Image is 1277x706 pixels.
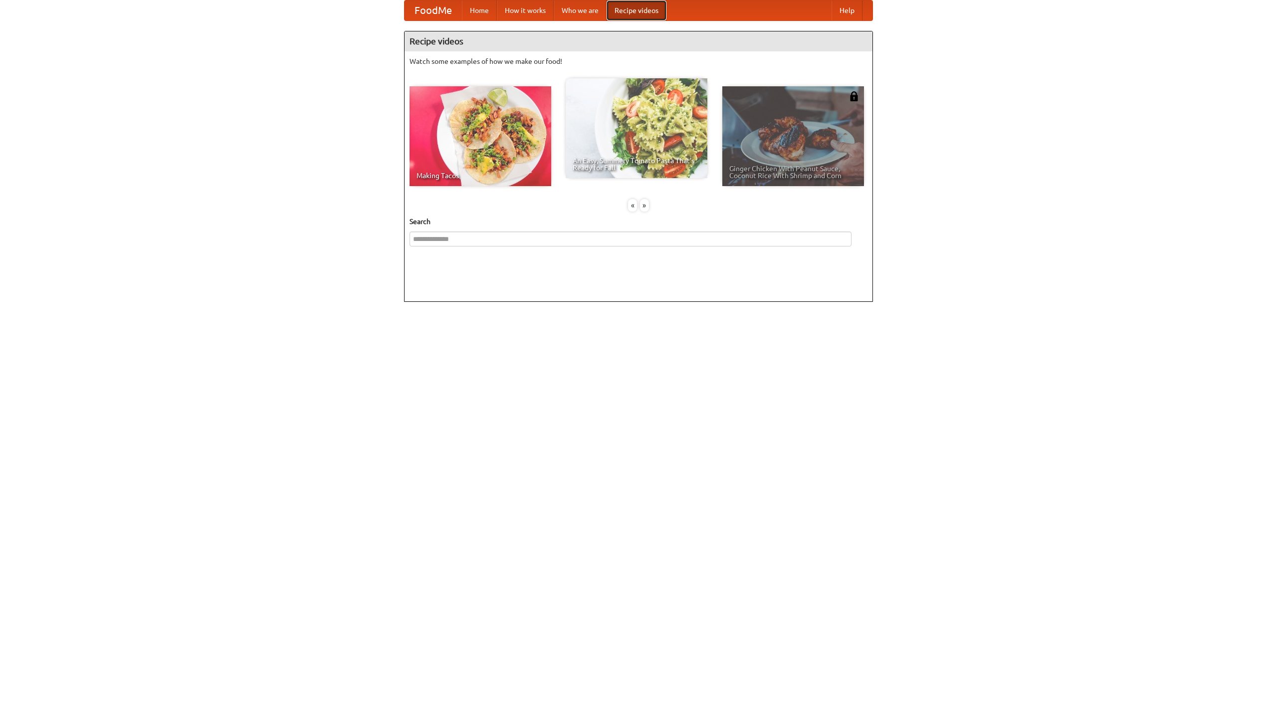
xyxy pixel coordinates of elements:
img: 483408.png [849,91,859,101]
h4: Recipe videos [405,31,872,51]
a: Home [462,0,497,20]
a: Who we are [554,0,607,20]
a: An Easy, Summery Tomato Pasta That's Ready for Fall [566,78,707,178]
div: » [640,199,649,212]
a: FoodMe [405,0,462,20]
span: Making Tacos [417,172,544,179]
h5: Search [410,217,867,227]
a: Recipe videos [607,0,666,20]
a: How it works [497,0,554,20]
div: « [628,199,637,212]
p: Watch some examples of how we make our food! [410,56,867,66]
span: An Easy, Summery Tomato Pasta That's Ready for Fall [573,157,700,171]
a: Help [832,0,862,20]
a: Making Tacos [410,86,551,186]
